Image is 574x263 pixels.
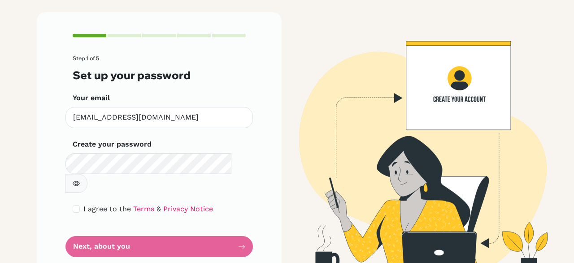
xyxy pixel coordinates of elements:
[73,139,152,150] label: Create your password
[73,93,110,103] label: Your email
[163,205,213,213] a: Privacy Notice
[83,205,131,213] span: I agree to the
[73,69,246,82] h3: Set up your password
[65,107,253,128] input: Insert your email*
[73,55,99,62] span: Step 1 of 5
[157,205,161,213] span: &
[133,205,154,213] a: Terms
